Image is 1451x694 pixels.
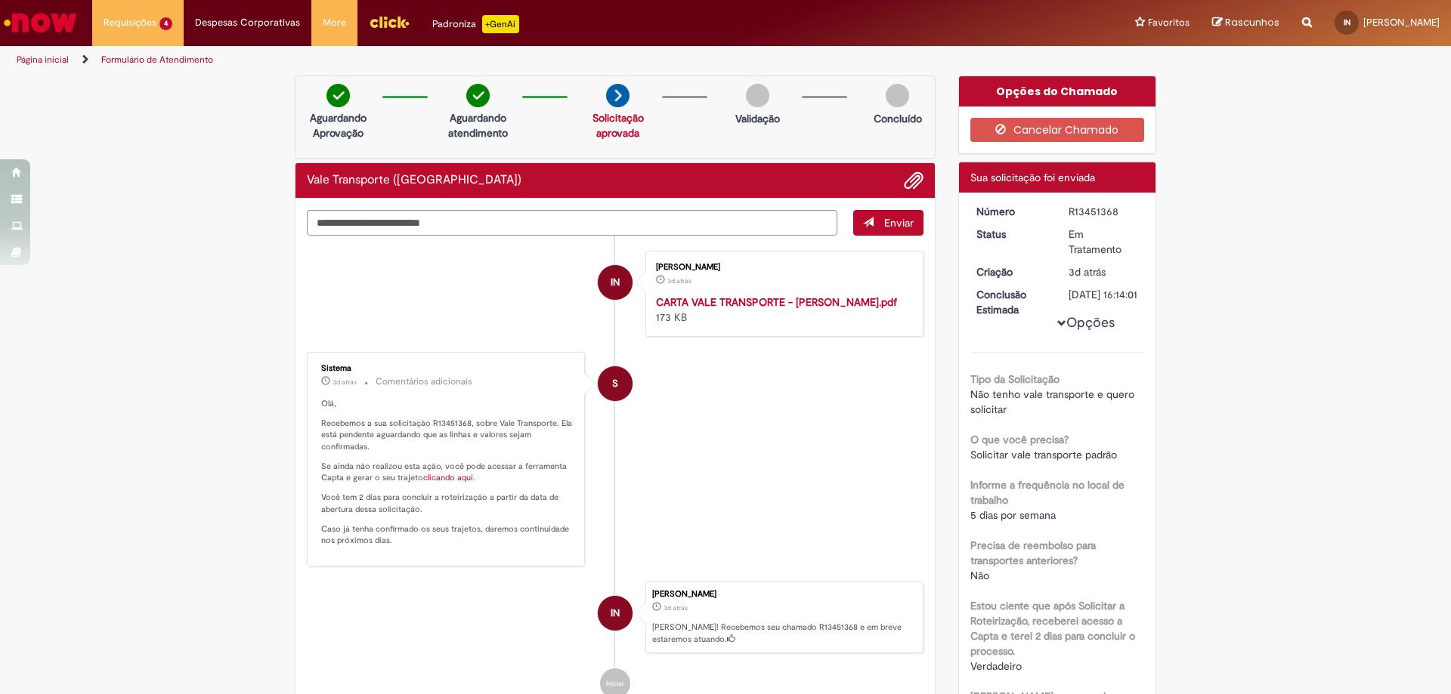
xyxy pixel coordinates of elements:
[1363,16,1440,29] span: [PERSON_NAME]
[656,295,908,325] div: 173 KB
[656,295,897,309] a: CARTA VALE TRANSPORTE - [PERSON_NAME].pdf
[195,15,300,30] span: Despesas Corporativas
[667,276,691,285] time: 27/08/2025 10:19:37
[307,210,837,236] textarea: Digite sua mensagem aqui...
[1069,265,1106,279] span: 3d atrás
[904,171,924,190] button: Adicionar anexos
[323,15,346,30] span: More
[1069,287,1139,302] div: [DATE] 16:14:01
[970,448,1117,461] span: Solicitar vale transporte padrão
[376,375,472,388] small: Comentários adicionais
[970,599,1135,658] b: Estou ciente que após Solicitar a Roteirização, receberei acesso a Capta e terei 2 dias para conc...
[611,264,620,301] span: IN
[307,581,924,654] li: Isabel Hernandes Nunes
[970,569,989,582] span: Não
[482,15,519,33] p: +GenAi
[965,204,1058,219] dt: Número
[432,15,519,33] div: Padroniza
[302,110,375,140] p: Aguardando Aprovação
[307,174,521,187] h2: Vale Transporte (VT) Histórico de tíquete
[970,387,1137,416] span: Não tenho vale transporte e quero solicitar
[1148,15,1190,30] span: Favoritos
[886,84,909,107] img: img-circle-grey.png
[1212,16,1279,30] a: Rascunhos
[1225,15,1279,29] span: Rascunhos
[321,523,573,547] p: Caso já tenha confirmado os seus trajetos, daremos continuidade nos próximos dias.
[104,15,156,30] span: Requisições
[598,366,633,401] div: System
[441,110,515,140] p: Aguardando atendimento
[2,8,79,38] img: ServiceNow
[321,492,573,515] p: Você tem 2 dias para concluir a roteirização a partir da data de abertura dessa solicitação.
[959,76,1156,106] div: Opções do Chamado
[101,54,213,66] a: Formulário de Atendimento
[965,264,1058,279] dt: Criação
[853,210,924,236] button: Enviar
[1069,204,1139,219] div: R13451368
[970,508,1056,522] span: 5 dias por semana
[970,372,1060,386] b: Tipo da Solicitação
[1069,265,1106,279] time: 27/08/2025 10:13:58
[326,84,350,107] img: check-circle-green.png
[970,478,1125,507] b: Informe a frequência no local de trabalho
[664,603,688,612] span: 3d atrás
[970,538,1096,567] b: Precisa de reembolso para transportes anteriores?
[592,111,644,140] a: Solicitação aprovada
[652,622,915,645] p: [PERSON_NAME]! Recebemos seu chamado R13451368 e em breve estaremos atuando.
[652,590,915,599] div: [PERSON_NAME]
[970,118,1145,142] button: Cancelar Chamado
[1069,264,1139,279] div: 27/08/2025 10:13:58
[611,595,620,631] span: IN
[11,46,956,74] ul: Trilhas de página
[321,461,573,484] p: Se ainda não realizou esta ação, você pode acessar a ferramenta Capta e gerar o seu trajeto
[333,378,357,387] span: 3d atrás
[970,171,1095,184] span: Sua solicitação foi enviada
[321,418,573,453] p: Recebemos a sua solicitação R13451368, sobre Vale Transporte. Ela está pendente aguardando que as...
[333,378,357,387] time: 27/08/2025 10:14:01
[746,84,769,107] img: img-circle-grey.png
[664,603,688,612] time: 27/08/2025 10:13:58
[1344,17,1350,27] span: IN
[423,472,475,483] a: clicando aqui.
[606,84,630,107] img: arrow-next.png
[598,265,633,300] div: Isabel Hernandes Nunes
[321,398,573,410] p: Olá,
[970,659,1022,673] span: Verdadeiro
[884,216,914,230] span: Enviar
[874,111,922,126] p: Concluído
[735,111,780,126] p: Validação
[970,433,1069,446] b: O que você precisa?
[598,596,633,631] div: Isabel Hernandes Nunes
[466,84,490,107] img: check-circle-green.png
[965,227,1058,242] dt: Status
[656,263,908,272] div: [PERSON_NAME]
[667,276,691,285] span: 3d atrás
[321,364,573,373] div: Sistema
[965,287,1058,317] dt: Conclusão Estimada
[159,17,172,30] span: 4
[369,11,410,33] img: click_logo_yellow_360x200.png
[1069,227,1139,257] div: Em Tratamento
[612,366,618,402] span: S
[17,54,69,66] a: Página inicial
